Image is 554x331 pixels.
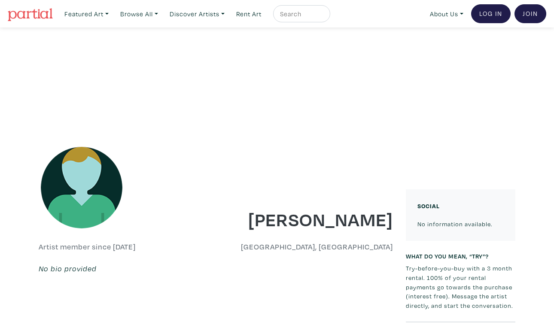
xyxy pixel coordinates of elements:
a: Discover Artists [166,5,228,23]
img: avatar.png [39,145,125,231]
p: Try-before-you-buy with a 3 month rental. 100% of your rental payments go towards the purchase (i... [406,264,515,310]
a: Browse All [116,5,162,23]
small: Social [417,202,440,210]
h6: Artist member since [DATE] [39,242,136,252]
h1: [PERSON_NAME] [222,207,393,231]
a: Featured Art [61,5,113,23]
a: Log In [471,4,511,23]
em: No bio provided [39,264,97,273]
input: Search [279,9,322,19]
a: About Us [426,5,467,23]
a: Join [514,4,546,23]
a: Rent Art [232,5,265,23]
h6: [GEOGRAPHIC_DATA], [GEOGRAPHIC_DATA] [222,242,393,252]
h6: What do you mean, “try”? [406,252,515,260]
small: No information available. [417,220,493,228]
